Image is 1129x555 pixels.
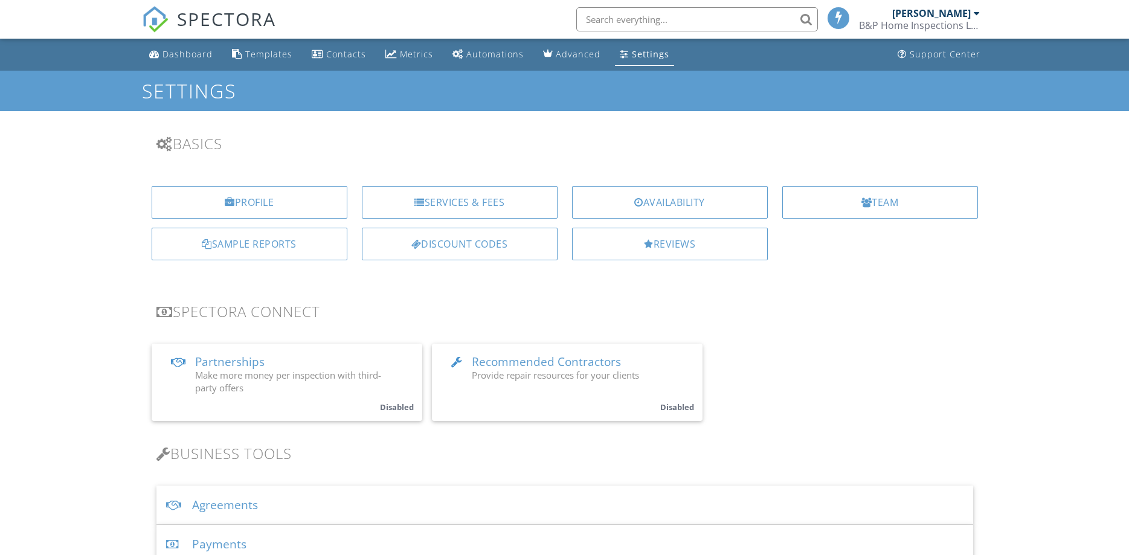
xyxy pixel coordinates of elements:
div: Templates [245,48,292,60]
a: Sample Reports [152,228,347,260]
a: SPECTORA [142,16,276,42]
a: Reviews [572,228,768,260]
a: Automations (Basic) [448,43,529,66]
div: Settings [632,48,669,60]
a: Services & Fees [362,186,558,219]
a: Advanced [538,43,605,66]
h3: Spectora Connect [156,303,973,319]
a: Discount Codes [362,228,558,260]
input: Search everything... [576,7,818,31]
div: Dashboard [162,48,213,60]
h1: Settings [142,80,988,101]
h3: Basics [156,135,973,152]
a: Contacts [307,43,371,66]
small: Disabled [380,402,414,412]
span: SPECTORA [177,6,276,31]
div: Advanced [556,48,600,60]
a: Profile [152,186,347,219]
a: Team [782,186,978,219]
a: Support Center [893,43,985,66]
div: Metrics [400,48,433,60]
a: Availability [572,186,768,219]
h3: Business Tools [156,445,973,461]
a: Partnerships Make more money per inspection with third-party offers Disabled [152,344,422,421]
a: Templates [227,43,297,66]
a: Recommended Contractors Provide repair resources for your clients Disabled [432,344,703,421]
a: Dashboard [144,43,217,66]
div: [PERSON_NAME] [892,7,971,19]
span: Make more money per inspection with third-party offers [195,369,381,394]
span: Provide repair resources for your clients [472,369,639,381]
a: Settings [615,43,674,66]
div: Support Center [910,48,980,60]
div: Contacts [326,48,366,60]
img: The Best Home Inspection Software - Spectora [142,6,169,33]
small: Disabled [660,402,694,412]
span: Partnerships [195,354,265,370]
div: B&P Home Inspections LLC [859,19,980,31]
div: Agreements [156,486,973,525]
div: Automations [466,48,524,60]
span: Recommended Contractors [472,354,621,370]
a: Metrics [381,43,438,66]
